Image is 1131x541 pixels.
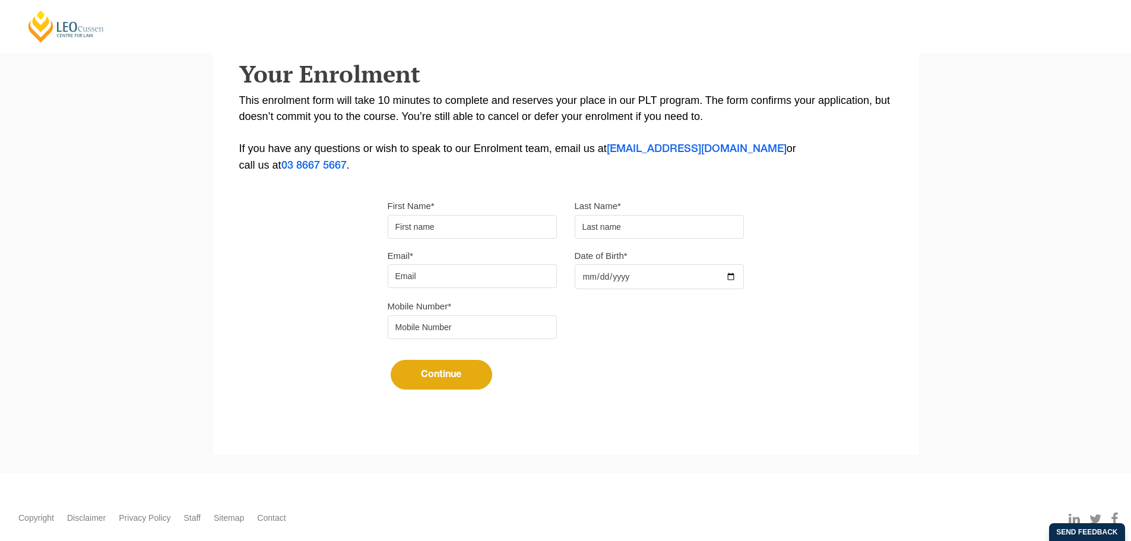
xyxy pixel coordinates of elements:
h2: Your Enrolment [239,61,892,87]
label: Last Name* [575,200,621,212]
label: Email* [388,250,413,262]
a: Copyright [18,512,54,524]
input: Mobile Number [388,315,557,339]
a: [EMAIL_ADDRESS][DOMAIN_NAME] [607,144,787,154]
input: Last name [575,215,744,239]
input: Email [388,264,557,288]
input: First name [388,215,557,239]
a: Staff [183,512,201,524]
a: [PERSON_NAME] Centre for Law [27,10,106,43]
a: Privacy Policy [119,512,170,524]
a: Contact [257,512,286,524]
label: Date of Birth* [575,250,628,262]
label: Mobile Number* [388,300,452,312]
a: 03 8667 5667 [281,161,347,170]
label: First Name* [388,200,435,212]
button: Continue [391,360,492,390]
a: Sitemap [214,512,244,524]
a: Disclaimer [67,512,106,524]
p: This enrolment form will take 10 minutes to complete and reserves your place in our PLT program. ... [239,93,892,174]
